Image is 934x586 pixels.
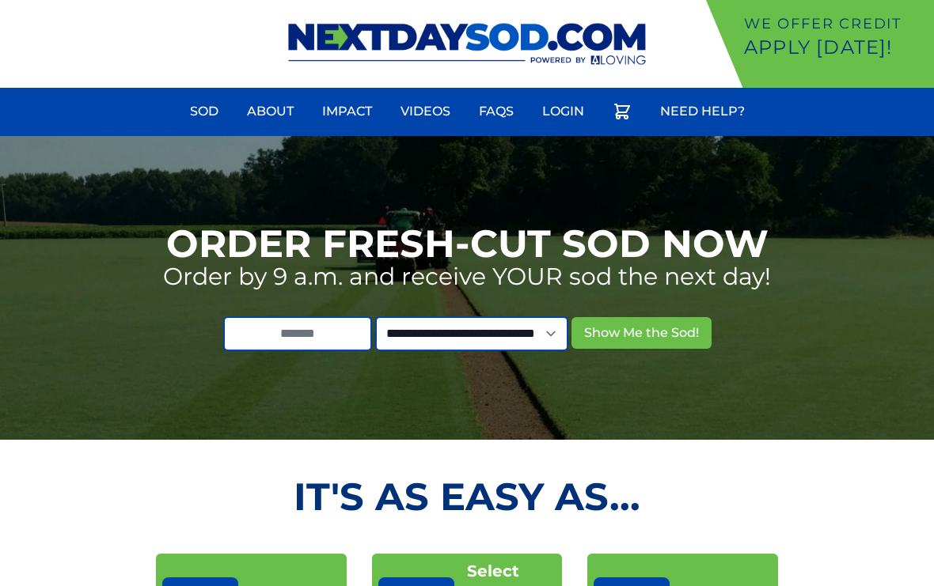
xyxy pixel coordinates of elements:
p: We offer Credit [744,13,928,35]
h1: Order Fresh-Cut Sod Now [166,225,769,263]
p: Apply [DATE]! [744,35,928,60]
a: Login [533,93,594,130]
a: Sod [180,93,228,130]
a: Videos [391,93,460,130]
p: Order by 9 a.m. and receive YOUR sod the next day! [163,263,771,291]
button: Show Me the Sod! [571,317,712,349]
a: FAQs [469,93,523,130]
a: Impact [313,93,382,130]
h2: It's as Easy As... [156,478,779,516]
a: Need Help? [651,93,754,130]
a: About [237,93,303,130]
